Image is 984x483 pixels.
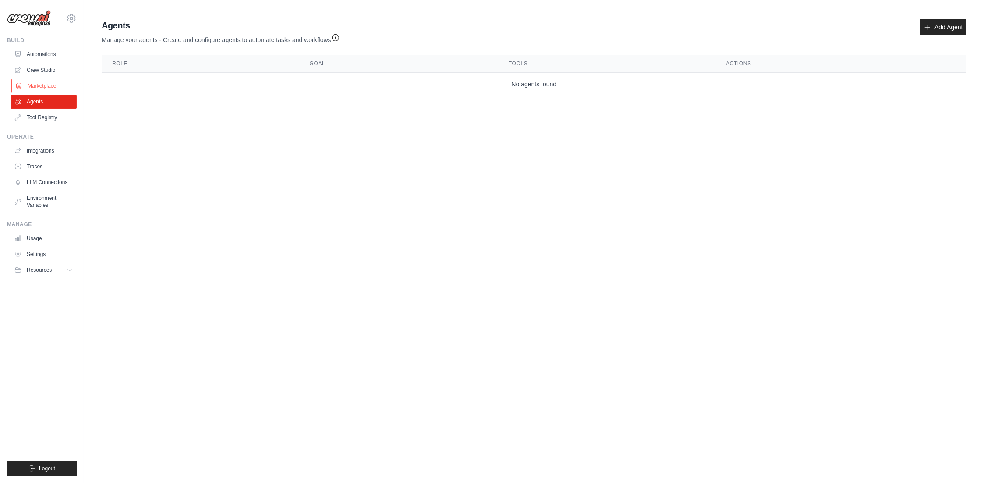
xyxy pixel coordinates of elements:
[102,32,340,44] p: Manage your agents - Create and configure agents to automate tasks and workflows
[11,231,77,245] a: Usage
[7,221,77,228] div: Manage
[11,191,77,212] a: Environment Variables
[27,266,52,273] span: Resources
[7,10,51,27] img: Logo
[7,133,77,140] div: Operate
[102,73,966,96] td: No agents found
[102,19,340,32] h2: Agents
[11,263,77,277] button: Resources
[102,55,299,73] th: Role
[11,247,77,261] a: Settings
[7,37,77,44] div: Build
[11,79,78,93] a: Marketplace
[299,55,498,73] th: Goal
[7,461,77,476] button: Logout
[11,63,77,77] a: Crew Studio
[11,144,77,158] a: Integrations
[498,55,715,73] th: Tools
[11,160,77,174] a: Traces
[920,19,966,35] a: Add Agent
[11,110,77,124] a: Tool Registry
[11,175,77,189] a: LLM Connections
[715,55,966,73] th: Actions
[39,465,55,472] span: Logout
[11,95,77,109] a: Agents
[11,47,77,61] a: Automations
